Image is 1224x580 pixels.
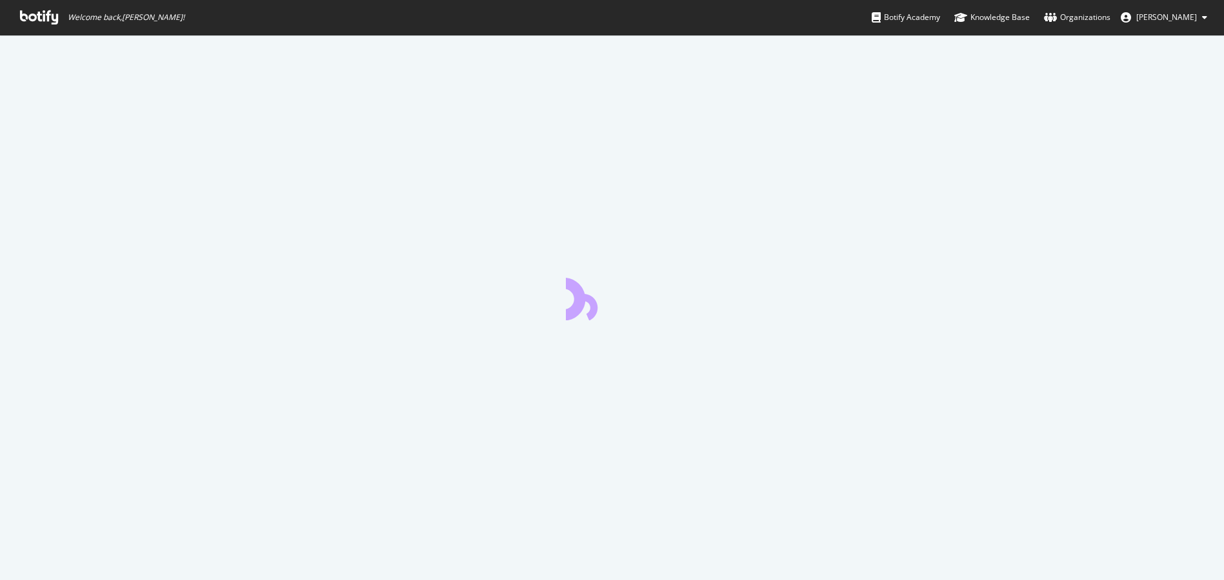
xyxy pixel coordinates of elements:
[1044,11,1110,24] div: Organizations
[68,12,185,23] span: Welcome back, [PERSON_NAME] !
[566,274,659,320] div: animation
[954,11,1030,24] div: Knowledge Base
[1110,7,1218,28] button: [PERSON_NAME]
[872,11,940,24] div: Botify Academy
[1136,12,1197,23] span: Solveig Bianchi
